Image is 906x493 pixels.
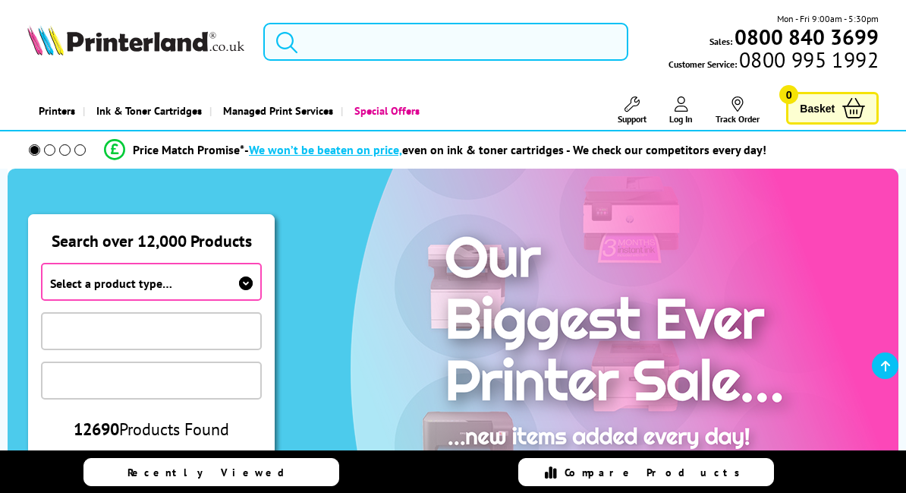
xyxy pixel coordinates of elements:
[669,96,693,125] a: Log In
[74,419,119,440] span: 12690
[341,91,427,130] a: Special Offers
[800,98,835,119] span: Basket
[127,466,300,479] span: Recently Viewed
[27,25,244,58] a: Printerland Logo
[618,113,646,125] span: Support
[249,142,402,157] span: We won’t be beaten on price,
[669,113,693,125] span: Log In
[732,30,879,44] a: 0800 840 3699
[716,96,760,125] a: Track Order
[27,91,83,130] a: Printers
[786,92,879,125] a: Basket 0
[27,25,244,55] img: Printerland Logo
[133,142,244,157] span: Price Match Promise*
[737,52,879,67] span: 0800 995 1992
[779,85,798,104] span: 0
[83,458,338,486] a: Recently Viewed
[83,91,209,130] a: Ink & Toner Cartridges
[777,11,879,26] span: Mon - Fri 9:00am - 5:30pm
[668,52,879,71] span: Customer Service:
[29,215,274,251] div: Search over 12,000 Products
[8,137,863,163] li: modal_Promise
[735,23,879,51] b: 0800 840 3699
[41,419,262,440] div: Products Found
[565,466,748,479] span: Compare Products
[709,34,732,49] span: Sales:
[518,458,773,486] a: Compare Products
[50,276,172,291] span: Select a product type…
[209,91,341,130] a: Managed Print Services
[244,142,766,157] div: - even on ink & toner cartridges - We check our competitors every day!
[618,96,646,125] a: Support
[96,91,202,130] span: Ink & Toner Cartridges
